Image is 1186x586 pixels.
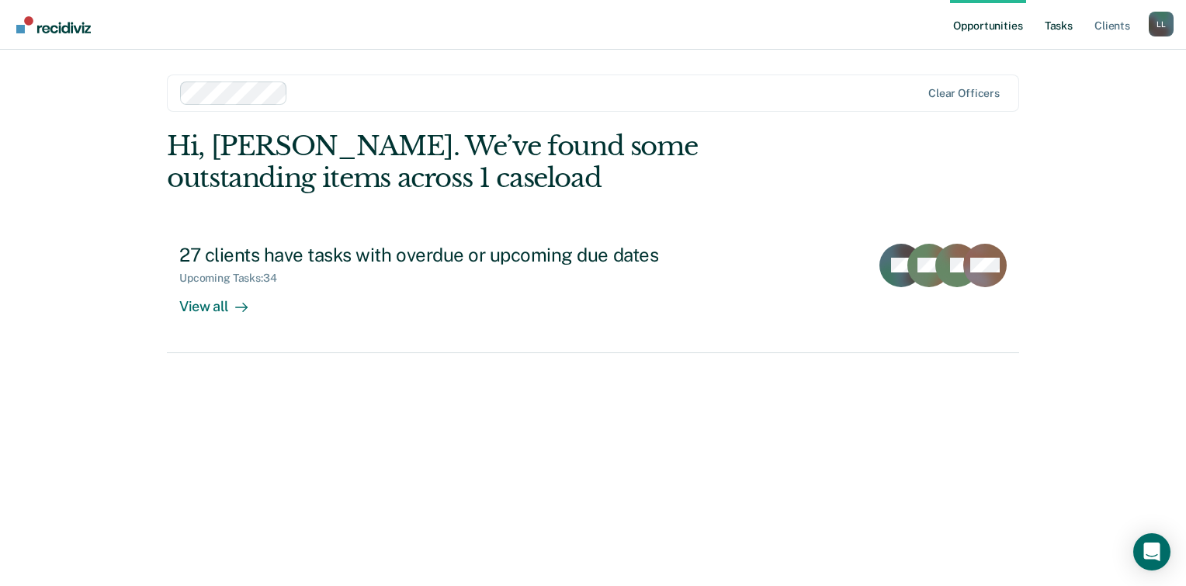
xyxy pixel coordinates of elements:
div: Open Intercom Messenger [1133,533,1170,570]
a: 27 clients have tasks with overdue or upcoming due datesUpcoming Tasks:34View all [167,231,1019,353]
div: Upcoming Tasks : 34 [179,272,290,285]
div: 27 clients have tasks with overdue or upcoming due dates [179,244,724,266]
img: Recidiviz [16,16,91,33]
div: Clear officers [928,87,1000,100]
div: Hi, [PERSON_NAME]. We’ve found some outstanding items across 1 caseload [167,130,848,194]
div: View all [179,285,266,315]
div: L L [1149,12,1174,36]
button: Profile dropdown button [1149,12,1174,36]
